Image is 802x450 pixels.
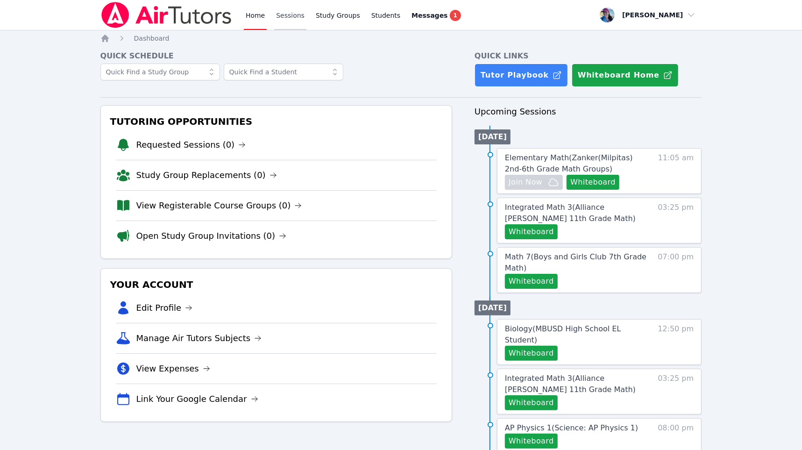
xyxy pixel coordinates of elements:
h3: Upcoming Sessions [475,105,702,118]
span: Integrated Math 3 ( Alliance [PERSON_NAME] 11th Grade Math ) [505,203,636,223]
h4: Quick Schedule [100,50,452,62]
h3: Tutoring Opportunities [108,113,444,130]
button: Whiteboard Home [572,64,679,87]
span: AP Physics 1 ( Science: AP Physics 1 ) [505,423,638,432]
img: Air Tutors [100,2,233,28]
span: Elementary Math ( Zanker(Milpitas) 2nd-6th Grade Math Groups ) [505,153,633,173]
a: Biology(MBUSD High School EL Student) [505,323,646,346]
span: Integrated Math 3 ( Alliance [PERSON_NAME] 11th Grade Math ) [505,374,636,394]
a: Study Group Replacements (0) [136,169,277,182]
button: Whiteboard [567,175,619,190]
a: Dashboard [134,34,170,43]
nav: Breadcrumb [100,34,702,43]
a: Elementary Math(Zanker(Milpitas) 2nd-6th Grade Math Groups) [505,152,646,175]
span: 03:25 pm [658,202,694,239]
a: View Registerable Course Groups (0) [136,199,302,212]
h4: Quick Links [475,50,702,62]
a: Manage Air Tutors Subjects [136,332,262,345]
a: Requested Sessions (0) [136,138,246,151]
li: [DATE] [475,300,511,315]
span: 07:00 pm [658,251,694,289]
a: Open Study Group Invitations (0) [136,229,287,243]
span: 08:00 pm [658,422,694,449]
button: Whiteboard [505,274,558,289]
span: Biology ( MBUSD High School EL Student ) [505,324,621,344]
a: Edit Profile [136,301,193,314]
a: Integrated Math 3(Alliance [PERSON_NAME] 11th Grade Math) [505,373,646,395]
a: Integrated Math 3(Alliance [PERSON_NAME] 11th Grade Math) [505,202,646,224]
button: Whiteboard [505,346,558,361]
span: 12:50 pm [658,323,694,361]
span: Join Now [509,177,542,188]
a: Tutor Playbook [475,64,568,87]
span: Messages [412,11,447,20]
span: Math 7 ( Boys and Girls Club 7th Grade Math ) [505,252,646,272]
a: Link Your Google Calendar [136,393,258,406]
input: Quick Find a Study Group [100,64,220,80]
a: Math 7(Boys and Girls Club 7th Grade Math) [505,251,646,274]
button: Whiteboard [505,434,558,449]
span: 11:05 am [658,152,694,190]
a: View Expenses [136,362,210,375]
span: 1 [450,10,461,21]
h3: Your Account [108,276,444,293]
span: 03:25 pm [658,373,694,410]
span: Dashboard [134,35,170,42]
input: Quick Find a Student [224,64,343,80]
li: [DATE] [475,129,511,144]
a: AP Physics 1(Science: AP Physics 1) [505,422,638,434]
button: Join Now [505,175,563,190]
button: Whiteboard [505,395,558,410]
button: Whiteboard [505,224,558,239]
